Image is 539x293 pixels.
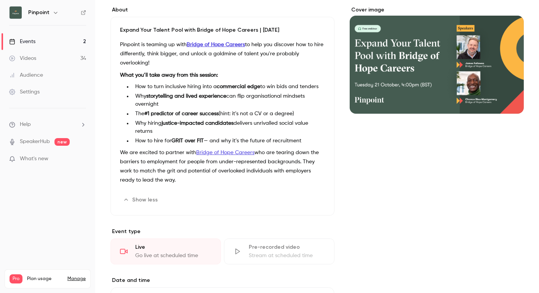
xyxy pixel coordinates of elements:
[9,55,36,62] div: Videos
[110,228,334,235] p: Event type
[132,137,325,145] li: How to hire for — and why it’s the future of recruitment
[217,84,260,89] strong: commercial edge
[28,9,50,16] h6: Pinpoint
[120,148,325,185] p: We are excited to partner with who are tearing down the barriers to employment for people from un...
[132,83,325,91] li: How to turn inclusive hiring into a to win bids and tenders
[187,42,245,47] a: Bridge of Hope Careers
[110,6,334,14] label: About
[120,194,162,206] button: Show less
[54,138,70,146] span: new
[120,72,218,78] strong: What you’ll take away from this session:
[120,40,325,68] p: Pinpoint is teaming up with to help you discover how to hire differently, think bigger, and unloc...
[132,119,325,135] li: Why hiring delivers unrivalled social value returns
[162,121,234,126] strong: justice-impacted candidates
[110,238,221,264] div: LiveGo live at scheduled time
[196,150,254,155] a: Bridge of Hope Careers
[350,6,524,14] label: Cover image
[77,156,86,163] iframe: Noticeable Trigger
[171,138,204,143] strong: GRIT over FIT
[9,88,40,96] div: Settings
[350,6,524,114] section: Cover image
[10,6,22,19] img: Pinpoint
[20,138,50,146] a: SpeakerHub
[110,277,334,284] label: Date and time
[9,71,43,79] div: Audience
[135,243,211,251] div: Live
[67,276,86,282] a: Manage
[10,274,22,283] span: Pro
[20,121,31,129] span: Help
[144,111,219,116] strong: #1 predictor of career success
[135,252,211,259] div: Go live at scheduled time
[120,26,325,34] p: Expand Your Talent Pool with Bridge of Hope Careers | [DATE]
[146,93,226,99] strong: storytelling and lived experience
[249,252,325,259] div: Stream at scheduled time
[9,121,86,129] li: help-dropdown-opener
[9,38,35,45] div: Events
[27,276,63,282] span: Plan usage
[20,155,48,163] span: What's new
[249,243,325,251] div: Pre-recorded video
[224,238,334,264] div: Pre-recorded videoStream at scheduled time
[132,92,325,108] li: Why can flip organisational mindsets overnight
[132,110,325,118] li: The (hint: it’s not a CV or a degree)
